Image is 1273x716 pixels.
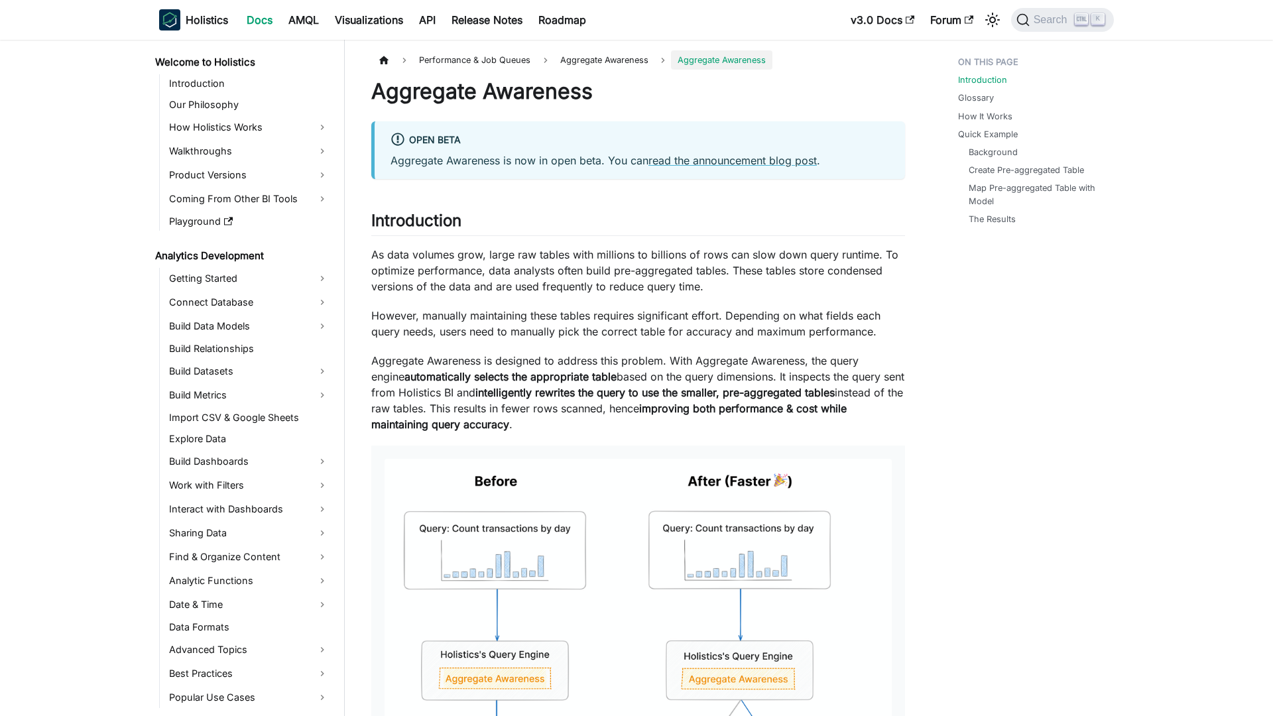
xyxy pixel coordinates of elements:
a: v3.0 Docs [843,9,922,30]
p: However, manually maintaining these tables requires significant effort. Depending on what fields ... [371,308,905,339]
a: Build Relationships [165,339,333,358]
a: Roadmap [530,9,594,30]
a: Find & Organize Content [165,546,333,567]
strong: automatically selects the appropriate table [404,370,617,383]
a: Create Pre-aggregated Table [969,164,1084,176]
a: Quick Example [958,128,1018,141]
a: Build Metrics [165,385,333,406]
p: Aggregate Awareness is designed to address this problem. With Aggregate Awareness, the query engi... [371,353,905,432]
a: Best Practices [165,663,333,684]
strong: intelligently rewrites the query to use the smaller, pre-aggregated tables [475,386,835,399]
a: Advanced Topics [165,639,333,660]
a: API [411,9,444,30]
span: Performance & Job Queues [412,50,537,70]
img: Holistics [159,9,180,30]
a: Glossary [958,91,994,104]
a: Getting Started [165,268,333,289]
a: Visualizations [327,9,411,30]
a: Build Datasets [165,361,333,382]
nav: Breadcrumbs [371,50,905,70]
a: Release Notes [444,9,530,30]
a: HolisticsHolistics [159,9,228,30]
a: Introduction [958,74,1007,86]
a: Background [969,146,1018,158]
a: Build Dashboards [165,451,333,472]
a: Import CSV & Google Sheets [165,408,333,427]
p: As data volumes grow, large raw tables with millions to billions of rows can slow down query runt... [371,247,905,294]
a: How It Works [958,110,1012,123]
a: Forum [922,9,981,30]
a: Sharing Data [165,522,333,544]
span: Aggregate Awareness [671,50,772,70]
a: Popular Use Cases [165,687,333,708]
a: Product Versions [165,164,333,186]
p: Aggregate Awareness is now in open beta. You can . [391,152,889,168]
h2: Introduction [371,211,905,236]
a: Welcome to Holistics [151,53,333,72]
a: Walkthroughs [165,141,333,162]
a: Date & Time [165,594,333,615]
button: Switch between dark and light mode (currently light mode) [982,9,1003,30]
a: Explore Data [165,430,333,448]
a: Home page [371,50,396,70]
a: How Holistics Works [165,117,333,138]
span: Search [1030,14,1075,26]
kbd: K [1091,13,1105,25]
a: Connect Database [165,292,333,313]
a: Introduction [165,74,333,93]
a: Interact with Dashboards [165,499,333,520]
a: Playground [165,212,333,231]
a: Coming From Other BI Tools [165,188,333,209]
a: AMQL [280,9,327,30]
h1: Aggregate Awareness [371,78,905,105]
a: Build Data Models [165,316,333,337]
a: Work with Filters [165,475,333,496]
button: Search (Ctrl+K) [1011,8,1114,32]
a: Data Formats [165,618,333,636]
a: Analytic Functions [165,570,333,591]
a: Map Pre-aggregated Table with Model [969,182,1101,207]
a: Analytics Development [151,247,333,265]
nav: Docs sidebar [146,40,345,716]
a: read the announcement blog post [648,154,817,167]
a: Our Philosophy [165,95,333,114]
div: Open Beta [391,132,889,149]
span: Aggregate Awareness [554,50,655,70]
a: Docs [239,9,280,30]
b: Holistics [186,12,228,28]
a: The Results [969,213,1016,225]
